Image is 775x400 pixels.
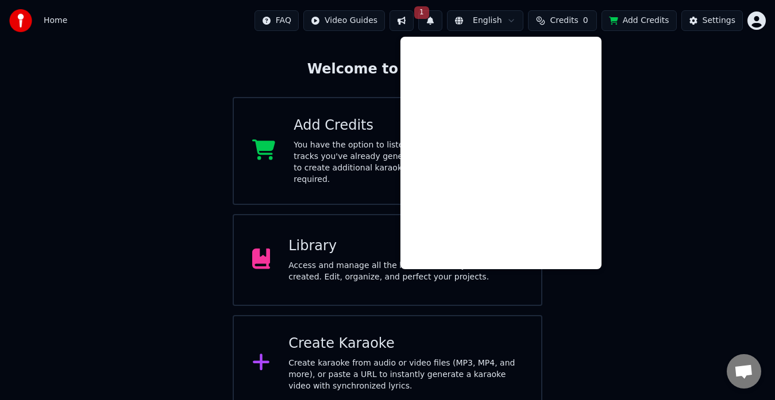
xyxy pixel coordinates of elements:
[303,10,385,31] button: Video Guides
[288,260,523,283] div: Access and manage all the karaoke tracks you’ve created. Edit, organize, and perfect your projects.
[703,15,735,26] div: Settings
[602,10,677,31] button: Add Credits
[414,6,429,19] span: 1
[294,116,523,135] div: Add Credits
[255,10,299,31] button: FAQ
[44,15,67,26] span: Home
[288,237,523,255] div: Library
[44,15,67,26] nav: breadcrumb
[307,60,468,79] div: Welcome to Youka
[583,15,588,26] span: 0
[550,15,578,26] span: Credits
[288,335,523,353] div: Create Karaoke
[288,358,523,392] div: Create karaoke from audio or video files (MP3, MP4, and more), or paste a URL to instantly genera...
[528,10,597,31] button: Credits0
[727,354,761,389] div: Otvorite chat
[418,10,442,31] button: 1
[294,139,523,185] div: You have the option to listen to or download the karaoke tracks you've already generated. However...
[681,10,743,31] button: Settings
[9,9,32,32] img: youka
